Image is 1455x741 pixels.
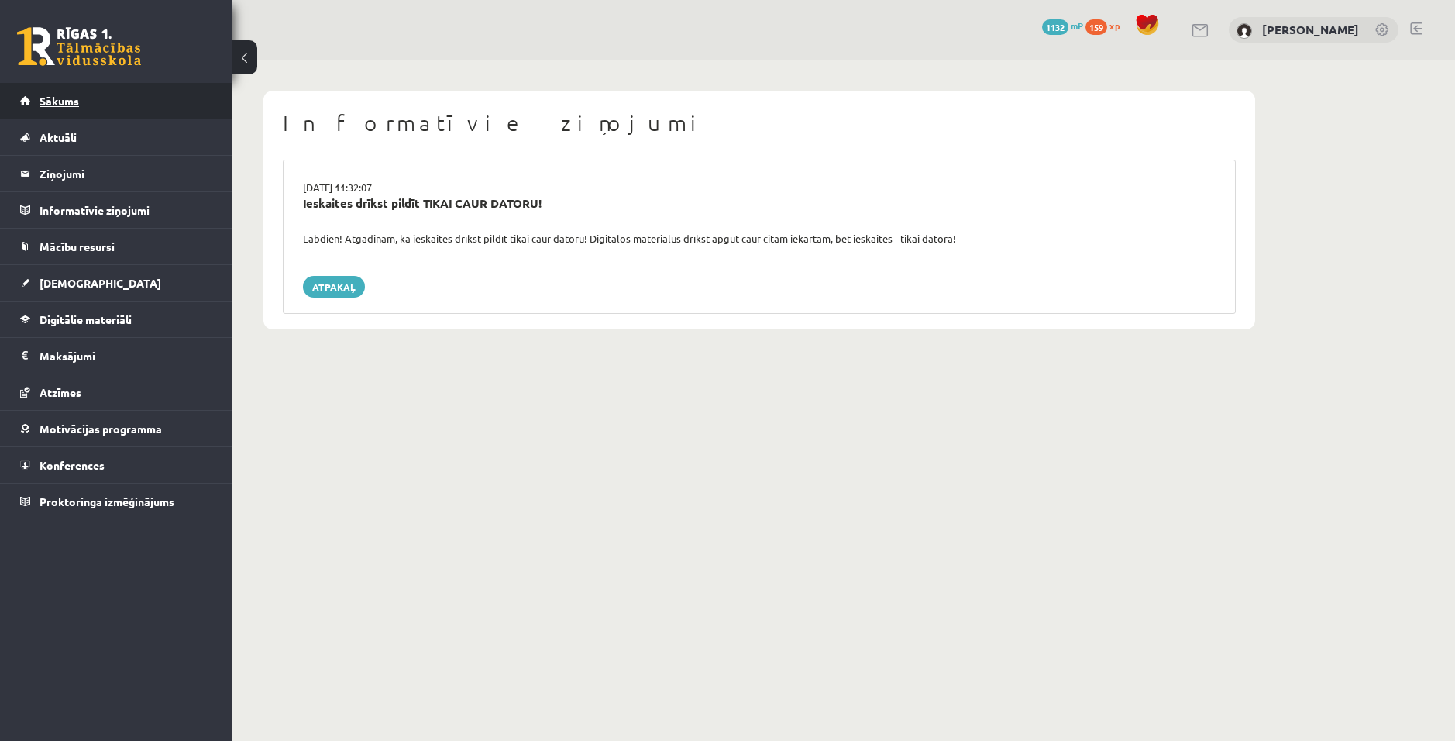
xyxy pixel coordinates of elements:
a: Informatīvie ziņojumi [20,192,213,228]
div: Ieskaites drīkst pildīt TIKAI CAUR DATORU! [303,195,1216,212]
span: Motivācijas programma [40,422,162,436]
a: Aktuāli [20,119,213,155]
span: [DEMOGRAPHIC_DATA] [40,276,161,290]
span: Mācību resursi [40,240,115,253]
a: Konferences [20,447,213,483]
a: Ziņojumi [20,156,213,191]
a: 1132 mP [1042,19,1083,32]
span: Konferences [40,458,105,472]
div: [DATE] 11:32:07 [291,180,1227,195]
img: Aleksis Āboliņš [1237,23,1252,39]
span: Sākums [40,94,79,108]
legend: Informatīvie ziņojumi [40,192,213,228]
a: Sākums [20,83,213,119]
span: Digitālie materiāli [40,312,132,326]
span: 159 [1085,19,1107,35]
h1: Informatīvie ziņojumi [283,110,1236,136]
a: Atzīmes [20,374,213,410]
a: 159 xp [1085,19,1127,32]
a: Proktoringa izmēģinājums [20,484,213,519]
span: Atzīmes [40,385,81,399]
a: Atpakaļ [303,276,365,298]
a: Maksājumi [20,338,213,374]
span: Aktuāli [40,130,77,144]
div: Labdien! Atgādinām, ka ieskaites drīkst pildīt tikai caur datoru! Digitālos materiālus drīkst apg... [291,231,1227,246]
a: [PERSON_NAME] [1262,22,1359,37]
legend: Ziņojumi [40,156,213,191]
a: Mācību resursi [20,229,213,264]
legend: Maksājumi [40,338,213,374]
span: Proktoringa izmēģinājums [40,495,174,508]
span: mP [1071,19,1083,32]
a: [DEMOGRAPHIC_DATA] [20,265,213,301]
a: Digitālie materiāli [20,302,213,337]
a: Rīgas 1. Tālmācības vidusskola [17,27,141,66]
a: Motivācijas programma [20,411,213,446]
span: 1132 [1042,19,1068,35]
span: xp [1109,19,1120,32]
